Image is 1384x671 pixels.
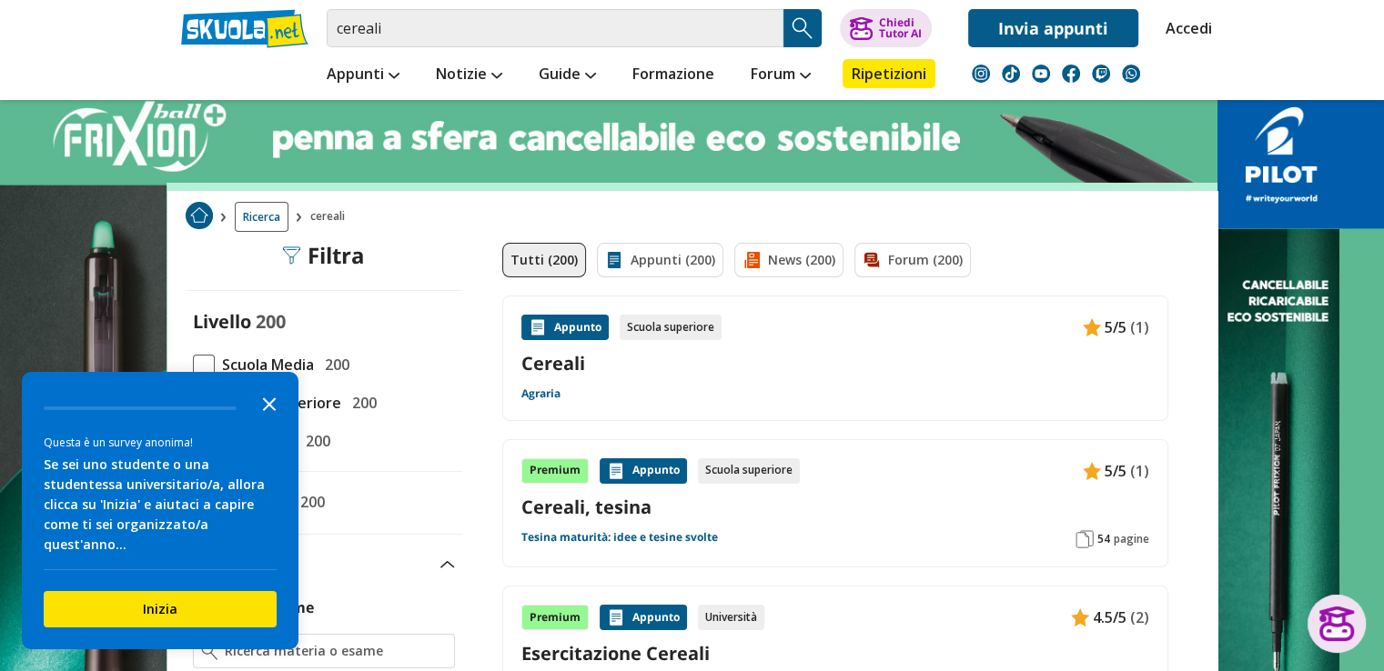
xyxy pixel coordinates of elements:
[521,458,589,484] div: Premium
[22,372,298,649] div: Survey
[251,385,288,421] button: Close the survey
[521,495,1149,519] a: Cereali, tesina
[345,391,377,415] span: 200
[878,17,921,39] div: Chiedi Tutor AI
[628,59,719,92] a: Formazione
[840,9,932,47] button: ChiediTutor AI
[600,605,687,630] div: Appunto
[440,561,455,568] img: Apri e chiudi sezione
[1130,315,1149,339] span: (1)
[521,641,1149,666] a: Esercitazione Cereali
[607,462,625,480] img: Appunti contenuto
[620,315,722,340] div: Scuola superiore
[972,65,990,83] img: instagram
[193,309,251,334] label: Livello
[298,429,330,453] span: 200
[529,318,547,336] img: Appunti contenuto
[431,59,507,92] a: Notizie
[186,202,213,229] img: Home
[1122,65,1140,83] img: WhatsApp
[746,59,815,92] a: Forum
[783,9,822,47] button: Search Button
[521,605,589,630] div: Premium
[534,59,601,92] a: Guide
[1083,318,1101,336] img: Appunti contenuto
[605,251,623,269] img: Appunti filtro contenuto
[968,9,1138,47] a: Invia appunti
[734,243,844,277] a: News (200)
[698,605,764,630] div: Università
[1002,65,1020,83] img: tiktok
[854,243,971,277] a: Forum (200)
[1092,65,1110,83] img: twitch
[310,202,352,232] span: cereali
[521,386,561,401] a: Agraria
[1130,606,1149,629] span: (2)
[1105,315,1126,339] span: 5/5
[843,59,935,88] a: Ripetizioni
[293,490,325,514] span: 200
[282,243,365,268] div: Filtra
[186,202,213,232] a: Home
[1032,65,1050,83] img: youtube
[1071,608,1089,626] img: Appunti contenuto
[789,15,816,42] img: Cerca appunti, riassunti o versioni
[1062,65,1080,83] img: facebook
[215,353,314,376] span: Scuola Media
[1114,532,1149,546] span: pagine
[44,455,277,555] div: Se sei uno studente o una studentessa universitario/a, allora clicca su 'Inizia' e aiutaci a capi...
[44,434,277,451] div: Questa è un survey anonima!
[256,309,286,334] span: 200
[1166,9,1204,47] a: Accedi
[318,353,349,376] span: 200
[597,243,723,277] a: Appunti (200)
[1105,459,1126,483] span: 5/5
[863,251,881,269] img: Forum filtro contenuto
[1097,532,1110,546] span: 54
[521,351,1149,376] a: Cereali
[1083,462,1101,480] img: Appunti contenuto
[1076,530,1094,548] img: Pagine
[521,530,718,545] a: Tesina maturità: idee e tesine svolte
[502,243,586,277] a: Tutti (200)
[743,251,761,269] img: News filtro contenuto
[521,315,609,340] div: Appunto
[327,9,783,47] input: Cerca appunti, riassunti o versioni
[201,642,218,660] img: Ricerca materia o esame
[225,642,446,660] input: Ricerca materia o esame
[1093,606,1126,629] span: 4.5/5
[322,59,404,92] a: Appunti
[600,458,687,484] div: Appunto
[607,608,625,626] img: Appunti contenuto
[698,458,800,484] div: Scuola superiore
[235,202,288,232] a: Ricerca
[1130,459,1149,483] span: (1)
[282,246,300,265] img: Filtra filtri mobile
[44,591,277,627] button: Inizia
